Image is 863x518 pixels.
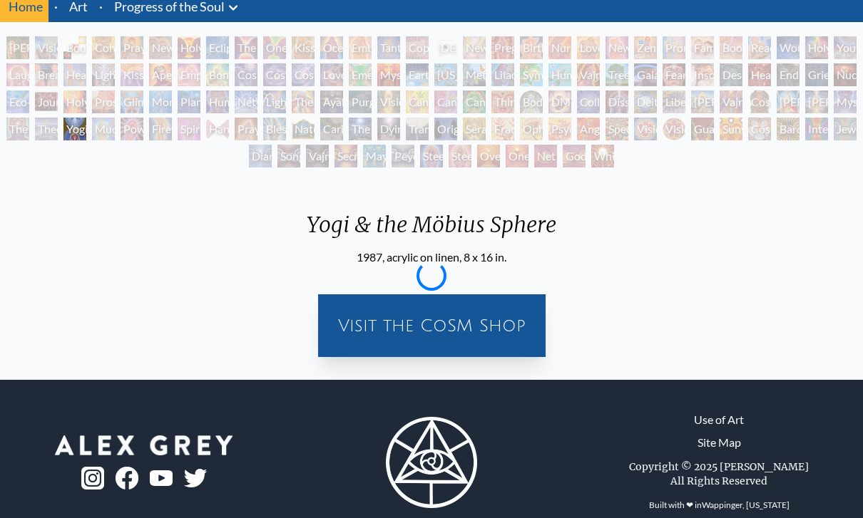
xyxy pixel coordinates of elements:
[81,467,104,489] img: ig-logo.png
[292,90,315,113] div: The Shulgins and their Alchemical Angels
[548,118,571,140] div: Psychomicrograph of a Fractal Paisley Cherub Feather Tip
[320,118,343,140] div: Caring
[335,145,357,167] div: Secret Writing Being
[349,63,372,86] div: Emerald Grail
[634,63,657,86] div: Gaia
[178,118,200,140] div: Spirit Animates the Flesh
[577,118,600,140] div: Angel Skin
[691,118,714,140] div: Guardian of Infinite Vision
[748,118,771,140] div: Cosmic Elf
[116,467,138,489] img: fb-logo.png
[434,118,457,140] div: Original Face
[720,63,742,86] div: Despair
[92,63,115,86] div: Lightweaver
[777,63,800,86] div: Endarkenment
[92,90,115,113] div: Prostration
[663,90,685,113] div: Liberation Through Seeing
[663,63,685,86] div: Fear
[63,36,86,59] div: Body, Mind, Spirit
[591,145,614,167] div: White Light
[670,474,767,488] div: All Rights Reserved
[805,36,828,59] div: Holy Family
[777,118,800,140] div: Bardo Being
[121,36,143,59] div: Praying
[563,145,586,167] div: Godself
[349,90,372,113] div: Purging
[577,90,600,113] div: Collective Vision
[805,63,828,86] div: Grieving
[363,145,386,167] div: Mayan Being
[463,90,486,113] div: Cannabacchus
[748,63,771,86] div: Headache
[6,118,29,140] div: The Seer
[491,36,514,59] div: Pregnancy
[748,90,771,113] div: Cosmic [DEMOGRAPHIC_DATA]
[606,90,628,113] div: Dissectional Art for Tool's Lateralus CD
[406,63,429,86] div: Earth Energies
[629,460,809,474] div: Copyright © 2025 [PERSON_NAME]
[263,36,286,59] div: One Taste
[206,118,229,140] div: Hands that See
[663,36,685,59] div: Promise
[805,90,828,113] div: [PERSON_NAME]
[149,63,172,86] div: Aperture
[663,118,685,140] div: Vision Crystal Tondo
[35,118,58,140] div: Theologue
[434,63,457,86] div: [US_STATE] Song
[349,118,372,140] div: The Soul Finds It's Way
[805,118,828,140] div: Interbeing
[149,90,172,113] div: Monochord
[506,145,528,167] div: One
[634,90,657,113] div: Deities & Demons Drinking from the Milky Pool
[178,90,200,113] div: Planetary Prayers
[520,118,543,140] div: Ophanic Eyelash
[548,36,571,59] div: Nursing
[491,90,514,113] div: Third Eye Tears of Joy
[520,63,543,86] div: Symbiosis: Gall Wasp & Oak Tree
[235,90,257,113] div: Networks
[634,36,657,59] div: Zena Lotus
[121,90,143,113] div: Glimpsing the Empyrean
[292,36,315,59] div: Kissing
[277,145,300,167] div: Song of Vajra Being
[295,212,568,249] div: Yogi & the Möbius Sphere
[206,90,229,113] div: Human Geometry
[548,63,571,86] div: Humming Bird
[63,118,86,140] div: Yogi & the Möbius Sphere
[320,36,343,59] div: Ocean of Love Bliss
[643,494,795,517] div: Built with ❤ in
[206,36,229,59] div: Eclipse
[477,145,500,167] div: Oversoul
[691,63,714,86] div: Insomnia
[463,118,486,140] div: Seraphic Transport Docking on the Third Eye
[263,90,286,113] div: Lightworker
[698,434,741,451] a: Site Map
[834,36,857,59] div: Young & Old
[292,118,315,140] div: Nature of Mind
[606,118,628,140] div: Spectral Lotus
[35,36,58,59] div: Visionary Origin of Language
[720,118,742,140] div: Sunyata
[694,411,744,428] a: Use of Art
[691,36,714,59] div: Family
[392,145,414,167] div: Peyote Being
[263,118,286,140] div: Blessing Hand
[834,90,857,113] div: Mystic Eye
[434,36,457,59] div: [DEMOGRAPHIC_DATA] Embryo
[6,63,29,86] div: Laughing Man
[149,118,172,140] div: Firewalking
[295,249,568,266] div: 1987, acrylic on linen, 8 x 16 in.
[63,63,86,86] div: Healing
[702,499,790,510] a: Wappinger, [US_STATE]
[235,118,257,140] div: Praying Hands
[35,63,58,86] div: Breathing
[150,470,173,487] img: youtube-logo.png
[377,63,400,86] div: Mysteriosa 2
[121,63,143,86] div: Kiss of the [MEDICAL_DATA]
[520,36,543,59] div: Birth
[606,63,628,86] div: Tree & Person
[327,303,537,348] a: Visit the CoSM Shop
[406,90,429,113] div: Cannabis Mudra
[834,118,857,140] div: Jewel Being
